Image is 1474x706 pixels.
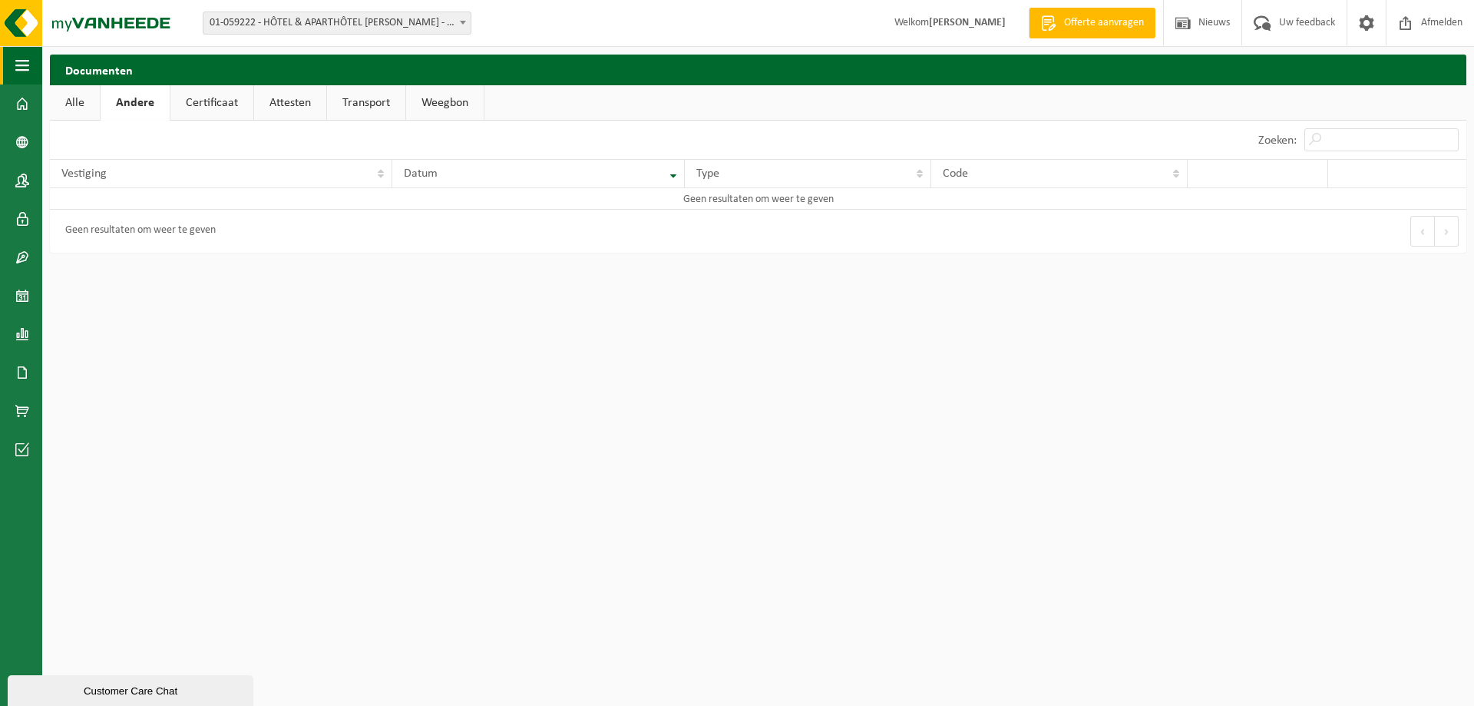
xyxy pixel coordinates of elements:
a: Transport [327,85,405,121]
iframe: chat widget [8,672,256,706]
span: 01-059222 - HÔTEL & APARTHÔTEL ALIZÉ MOUSCRON - MOUSCRON [203,12,471,34]
h2: Documenten [50,55,1466,85]
a: Weegbon [406,85,484,121]
span: Code [943,167,968,180]
a: Certificaat [170,85,253,121]
div: Geen resultaten om weer te geven [58,217,216,245]
a: Alle [50,85,100,121]
label: Zoeken: [1258,134,1297,147]
strong: [PERSON_NAME] [929,17,1006,28]
span: Datum [404,167,438,180]
a: Attesten [254,85,326,121]
button: Previous [1410,216,1435,247]
span: Vestiging [61,167,107,180]
span: 01-059222 - HÔTEL & APARTHÔTEL ALIZÉ MOUSCRON - MOUSCRON [203,12,471,35]
td: Geen resultaten om weer te geven [50,188,1466,210]
button: Next [1435,216,1459,247]
a: Offerte aanvragen [1029,8,1155,38]
a: Andere [101,85,170,121]
span: Offerte aanvragen [1060,15,1148,31]
span: Type [696,167,719,180]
